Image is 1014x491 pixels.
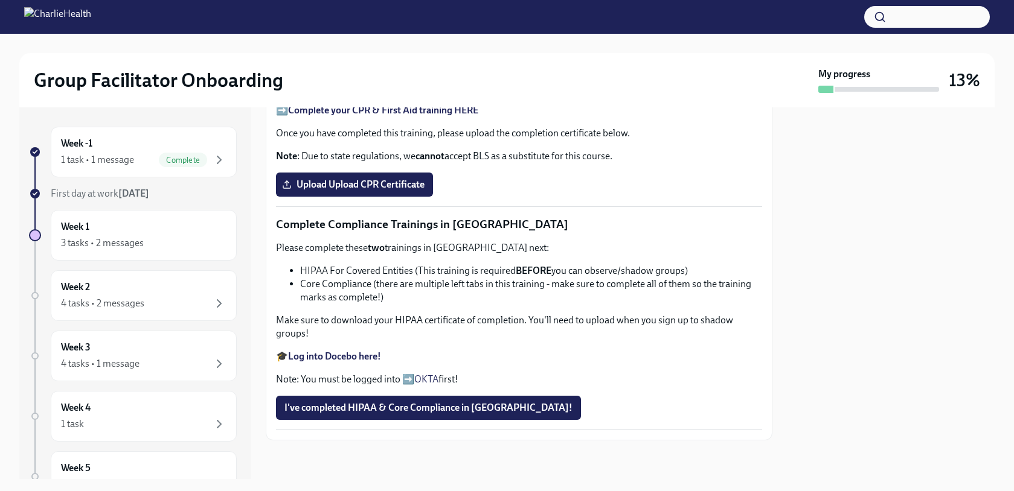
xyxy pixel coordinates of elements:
[61,461,91,475] h6: Week 5
[516,265,551,276] strong: BEFORE
[276,396,581,420] button: I've completed HIPAA & Core Compliance in [GEOGRAPHIC_DATA]!
[24,7,91,27] img: CharlieHealth
[29,210,237,261] a: Week 13 tasks • 2 messages
[159,156,207,165] span: Complete
[949,69,980,91] h3: 13%
[288,350,381,362] a: Log into Docebo here!
[29,187,237,200] a: First day at work[DATE]
[29,127,237,177] a: Week -11 task • 1 messageComplete
[276,373,762,386] p: Note: You must be logged into ➡️ first!
[61,478,84,491] div: 1 task
[368,242,385,253] strong: two
[61,357,140,370] div: 4 tasks • 1 message
[414,373,438,385] a: OKTA
[118,188,149,199] strong: [DATE]
[300,277,762,304] li: Core Compliance (there are multiple left tabs in this training - make sure to complete all of the...
[276,350,762,363] p: 🎓
[61,153,134,166] div: 1 task • 1 message
[284,402,573,414] span: I've completed HIPAA & Core Compliance in [GEOGRAPHIC_DATA]!
[284,179,425,191] span: Upload Upload CPR Certificate
[61,401,91,414] h6: Week 4
[29,270,237,321] a: Week 24 tasks • 2 messages
[276,150,297,162] strong: Note
[276,314,762,340] p: Make sure to download your HIPAA certificate of completion. You'll need to upload when you sign u...
[51,188,149,199] span: First day at work
[61,220,89,233] h6: Week 1
[300,264,762,277] li: HIPAA For Covered Entities (This training is required you can observe/shadow groups)
[61,280,90,294] h6: Week 2
[276,217,762,232] p: Complete Compliance Trainings in [GEOGRAPHIC_DATA]
[276,241,762,255] p: Please complete these trainings in [GEOGRAPHIC_DATA] next:
[416,150,444,162] strong: cannot
[276,173,433,197] label: Upload Upload CPR Certificate
[818,68,870,81] strong: My progress
[276,150,762,163] p: : Due to state regulations, we accept BLS as a substitute for this course.
[276,127,762,140] p: Once you have completed this training, please upload the completion certificate below.
[34,68,283,92] h2: Group Facilitator Onboarding
[61,297,144,310] div: 4 tasks • 2 messages
[61,236,144,250] div: 3 tasks • 2 messages
[61,341,91,354] h6: Week 3
[29,391,237,442] a: Week 41 task
[276,104,762,117] p: ➡️
[61,417,84,431] div: 1 task
[29,331,237,381] a: Week 34 tasks • 1 message
[61,137,92,150] h6: Week -1
[288,104,478,116] a: Complete your CPR & First Aid training HERE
